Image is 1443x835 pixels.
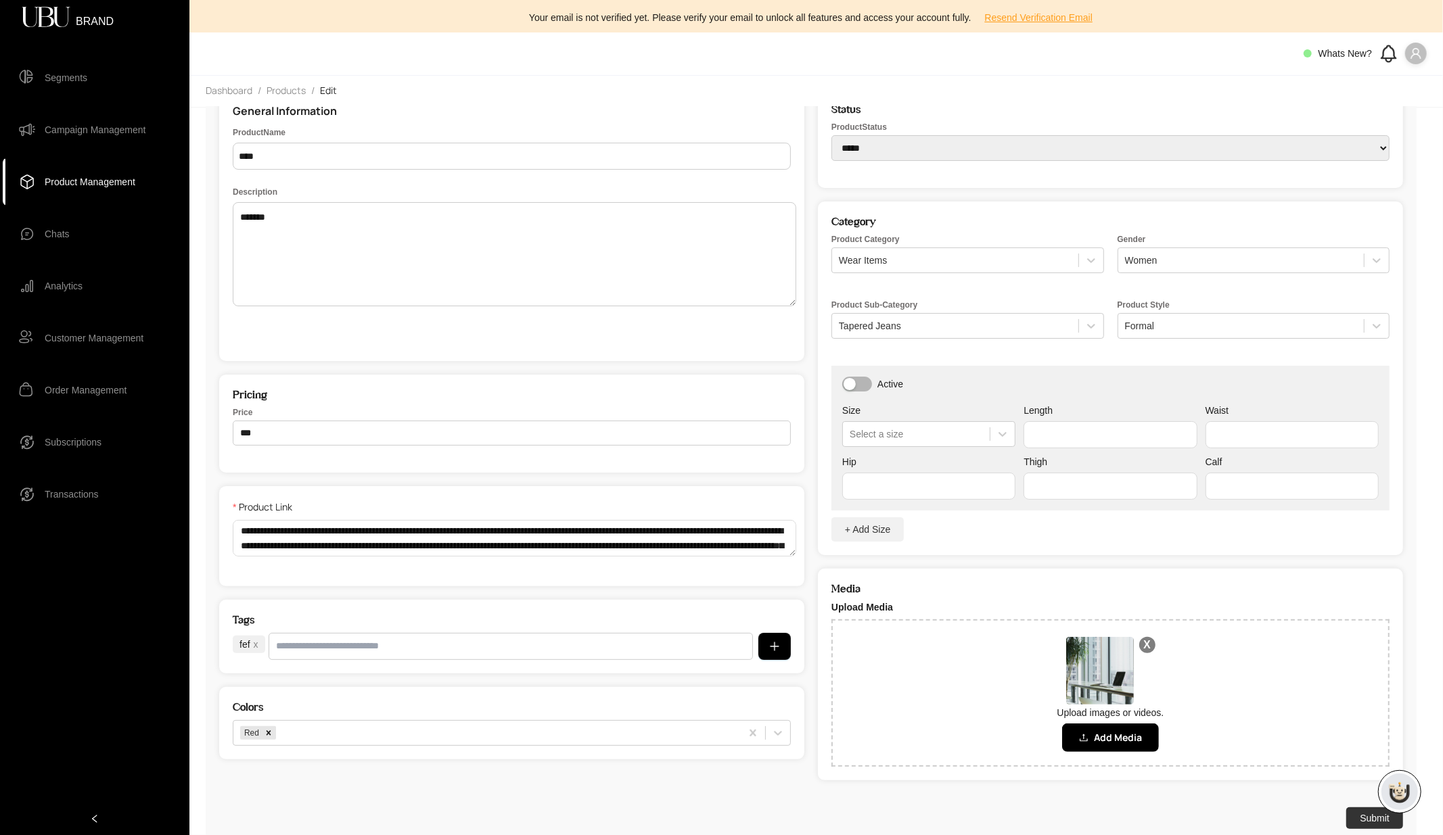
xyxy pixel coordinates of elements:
[1206,456,1379,467] label: Calf
[198,7,1435,28] div: Your email is not verified yet. Please verify your email to unlock all features and access your a...
[45,220,70,247] span: Chats
[233,186,791,199] label: Description
[1139,637,1155,653] span: X
[877,379,903,389] label: Active
[985,10,1093,25] span: Resend Verification Email
[1118,300,1390,310] label: Product Style
[1360,811,1390,826] span: Submit
[311,84,315,99] li: /
[1410,47,1422,59] span: user
[233,520,796,556] textarea: Product Link
[831,122,1390,132] label: Product Status
[1062,723,1159,752] button: Add Media
[769,641,780,652] span: plus
[1206,405,1379,416] label: Waist
[233,636,265,653] div: fef
[254,639,258,650] button: x
[45,116,145,143] span: Campaign Management
[261,726,276,740] div: Remove Red
[1079,733,1089,742] span: upload
[45,325,143,352] span: Customer Management
[831,300,1104,310] label: Product Sub-Category
[1118,235,1390,244] label: Gender
[45,429,101,456] span: Subscriptions
[842,405,1015,416] label: Size
[1346,807,1403,829] button: Submit
[1094,730,1142,745] span: Add Media
[45,272,83,300] span: Analytics
[320,84,337,97] span: Edit
[831,582,1390,595] h2: Media
[233,700,791,713] h2: Colors
[258,84,261,99] li: /
[45,377,127,404] span: Order Management
[240,726,261,740] div: Red
[1024,405,1197,416] label: Length
[233,126,791,139] label: Product Name
[831,103,1390,116] h2: Status
[842,456,1015,467] label: Hip
[76,16,114,19] span: BRAND
[45,481,99,508] span: Transactions
[1063,634,1158,707] div: X
[233,103,791,120] h2: General Information
[1024,456,1197,467] label: Thigh
[1319,48,1372,59] span: Whats New?
[264,84,308,99] a: Products
[831,517,904,542] button: + Add Size
[1386,778,1413,805] img: chatboticon-C4A3G2IU.png
[831,602,1390,613] label: Upload Media
[233,408,791,417] label: Price
[974,7,1104,28] button: Resend Verification Email
[233,613,791,626] h2: Tags
[831,235,1104,244] label: Product Category
[758,633,791,660] button: plus
[233,500,302,515] label: Product Link
[45,168,135,195] span: Product Management
[45,64,87,91] span: Segments
[90,814,99,824] span: left
[1066,637,1134,705] img: media-0
[233,388,791,401] h2: Pricing
[206,84,252,97] span: Dashboard
[846,707,1375,718] p: Upload images or videos.
[831,215,1390,228] h2: Category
